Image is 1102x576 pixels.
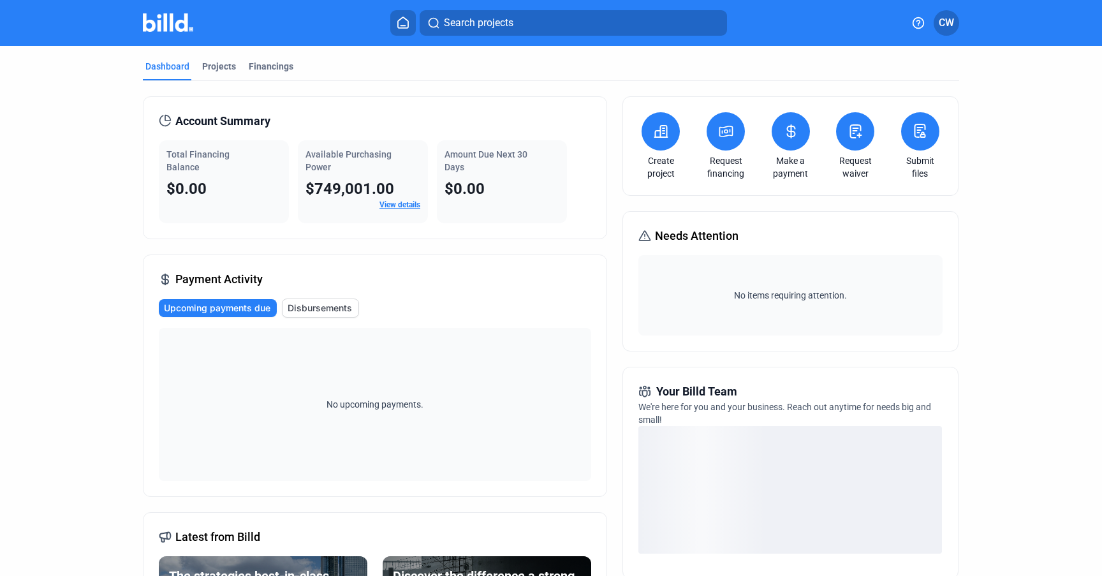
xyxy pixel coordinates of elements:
[703,154,748,180] a: Request financing
[898,154,943,180] a: Submit files
[638,426,942,554] div: loading
[420,10,727,36] button: Search projects
[643,289,937,302] span: No items requiring attention.
[143,13,193,32] img: Billd Company Logo
[175,270,263,288] span: Payment Activity
[305,180,394,198] span: $749,001.00
[164,302,270,314] span: Upcoming payments due
[202,60,236,73] div: Projects
[638,402,931,425] span: We're here for you and your business. Reach out anytime for needs big and small!
[145,60,189,73] div: Dashboard
[444,180,485,198] span: $0.00
[305,149,392,172] span: Available Purchasing Power
[249,60,293,73] div: Financings
[655,227,738,245] span: Needs Attention
[175,528,260,546] span: Latest from Billd
[288,302,352,314] span: Disbursements
[656,383,737,401] span: Your Billd Team
[166,149,230,172] span: Total Financing Balance
[166,180,207,198] span: $0.00
[939,15,954,31] span: CW
[833,154,878,180] a: Request waiver
[159,299,277,317] button: Upcoming payments due
[318,398,432,411] span: No upcoming payments.
[934,10,959,36] button: CW
[638,154,683,180] a: Create project
[444,15,513,31] span: Search projects
[282,299,359,318] button: Disbursements
[379,200,420,209] a: View details
[768,154,813,180] a: Make a payment
[175,112,270,130] span: Account Summary
[444,149,527,172] span: Amount Due Next 30 Days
